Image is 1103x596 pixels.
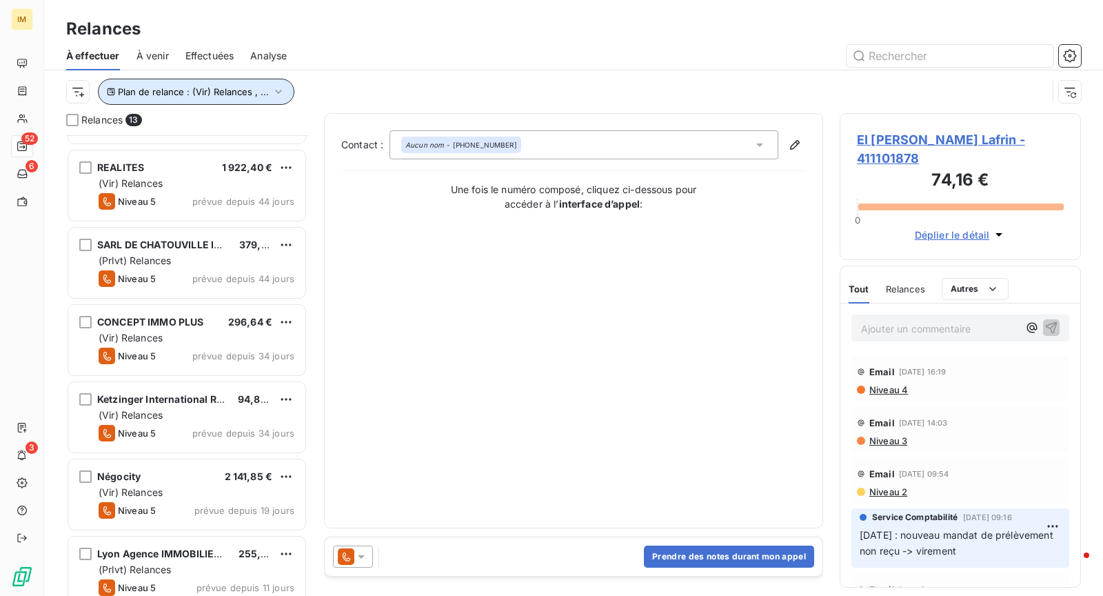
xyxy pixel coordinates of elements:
span: Lyon Agence IMMOBILIER FIDESIEN [97,548,267,559]
span: CONCEPT IMMO PLUS [97,316,204,328]
span: (Vir) Relances [99,409,163,421]
span: (Prlvt) Relances [99,255,171,266]
span: Niveau 4 [868,384,908,395]
span: SARL DE CHATOUVILLE IMMOBILIER [97,239,270,250]
span: 94,80 € [238,393,276,405]
span: 1 922,40 € [222,161,273,173]
button: Prendre des notes durant mon appel [644,546,814,568]
button: Autres [942,278,1009,300]
em: Aucun nom [405,140,444,150]
span: Déplier le détail [915,228,990,242]
span: Négocity [97,470,141,482]
span: [DATE] 09:16 [963,513,1012,521]
span: Niveau 5 [118,505,156,516]
span: Relances [81,113,123,127]
span: Niveau 5 [118,582,156,593]
span: Ketzinger International Realty [97,393,240,405]
span: Email [869,366,895,377]
span: Niveau 2 [868,486,907,497]
label: Contact : [341,138,389,152]
span: 13 [125,114,141,126]
span: (Vir) Relances [99,486,163,498]
span: 0 [855,215,860,226]
span: Niveau 5 [118,428,156,439]
span: prévue depuis 44 jours [192,196,294,207]
strong: interface d’appel [559,198,640,210]
p: Une fois le numéro composé, cliquez ci-dessous pour accéder à l’ : [436,182,711,211]
span: prévue depuis 44 jours [192,273,294,284]
input: Rechercher [847,45,1053,67]
span: Niveau 3 [868,435,907,446]
span: Plan de relance : (Vir) Relances , ... [118,86,269,97]
span: 6 [26,160,38,172]
div: grid [66,135,307,596]
span: 2 141,85 € [225,470,273,482]
span: (Prlvt) Relances [99,564,171,575]
span: À venir [136,49,169,63]
span: Service Comptabilité [872,511,958,524]
span: [DATE] 16:19 [899,368,947,376]
img: Logo LeanPay [11,566,33,588]
span: Niveau 5 [118,273,156,284]
span: prévue depuis 19 jours [194,505,294,516]
span: 52 [21,132,38,145]
div: - [PHONE_NUMBER] [405,140,517,150]
span: Relances [886,284,925,295]
span: À effectuer [66,49,120,63]
span: (Vir) Relances [99,332,163,344]
span: [DATE] 09:54 [899,470,949,478]
span: [DATE] 11:43 [899,586,947,594]
span: EI [PERSON_NAME] Lafrin - 411101878 [857,130,1064,168]
span: Niveau 5 [118,196,156,207]
div: IM [11,8,33,30]
span: Tout [849,284,869,295]
span: 255,02 € [239,548,283,559]
span: 379,20 € [239,239,283,250]
span: Analyse [250,49,287,63]
button: Déplier le détail [911,227,1011,243]
h3: Relances [66,17,141,41]
span: Email [869,417,895,428]
span: Effectuées [185,49,234,63]
h3: 74,16 € [857,168,1064,195]
span: Email [869,584,895,595]
span: Niveau 5 [118,350,156,361]
iframe: Intercom live chat [1056,549,1089,582]
span: [DATE] : nouveau mandat de prélèvement non reçu -> virement [860,529,1056,557]
span: prévue depuis 11 jours [196,582,294,593]
span: [DATE] 14:03 [899,419,948,427]
span: 3 [26,441,38,454]
span: prévue depuis 34 jours [192,428,294,439]
button: Plan de relance : (Vir) Relances , ... [98,79,294,105]
span: REALITES [97,161,144,173]
span: Email [869,468,895,479]
span: 296,64 € [228,316,272,328]
span: (Vir) Relances [99,177,163,189]
span: prévue depuis 34 jours [192,350,294,361]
